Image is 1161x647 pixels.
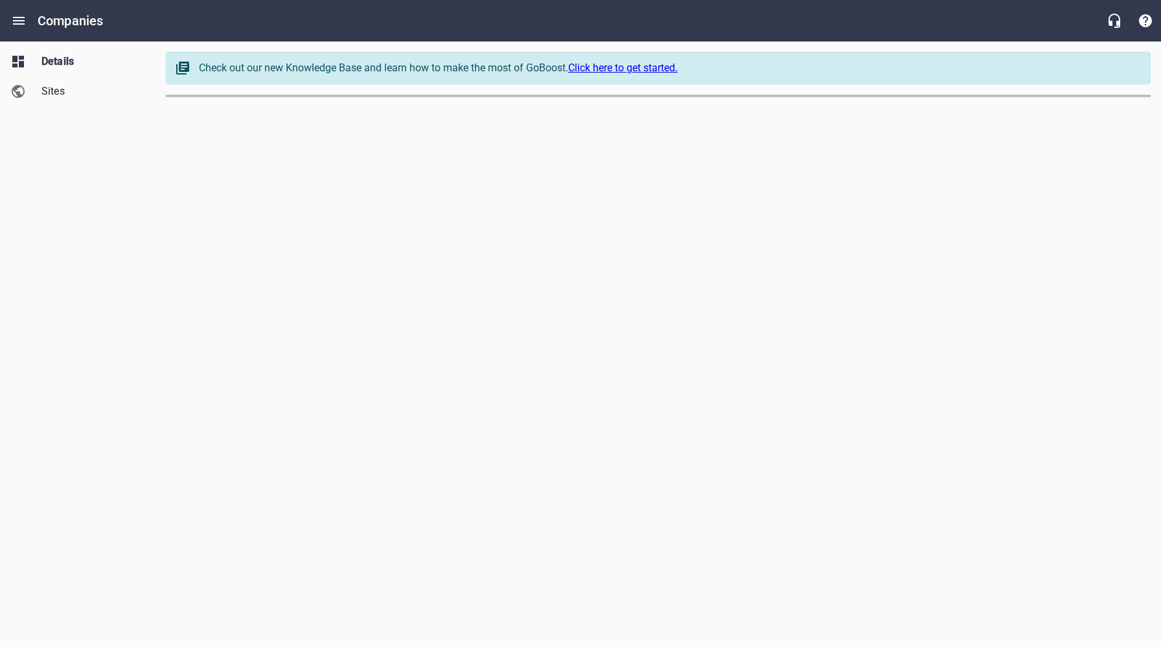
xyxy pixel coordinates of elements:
[41,84,140,99] span: Sites
[1130,5,1161,36] button: Support Portal
[3,5,34,36] button: Open drawer
[41,54,140,69] span: Details
[199,60,1137,76] div: Check out our new Knowledge Base and learn how to make the most of GoBoost.
[38,10,103,31] h6: Companies
[1099,5,1130,36] button: Live Chat
[568,62,678,74] a: Click here to get started.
